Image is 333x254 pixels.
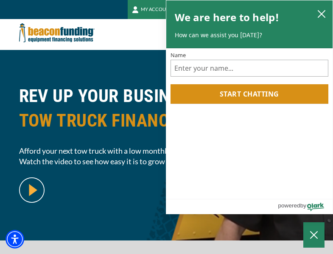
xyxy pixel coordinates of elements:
[19,146,314,167] span: Afford your next tow truck with a low monthly payment. Get approved within 24 hours. Watch the vi...
[6,230,24,248] div: Accessibility Menu
[19,19,95,47] img: Beacon Funding Corporation logo
[19,177,45,203] img: video modal pop-up play button
[300,200,306,211] span: by
[278,199,333,214] a: Powered by Olark
[303,222,325,248] button: Close Chatbox
[315,8,328,19] button: close chatbox
[19,84,314,139] h1: REV UP YOUR BUSINESS
[278,200,300,211] span: powered
[175,31,325,39] p: How can we assist you [DATE]?
[19,108,314,133] span: TOW TRUCK FINANCING
[171,60,329,77] input: Name
[171,84,329,104] button: Start chatting
[171,52,329,58] label: Name
[175,9,280,26] h2: We are here to help!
